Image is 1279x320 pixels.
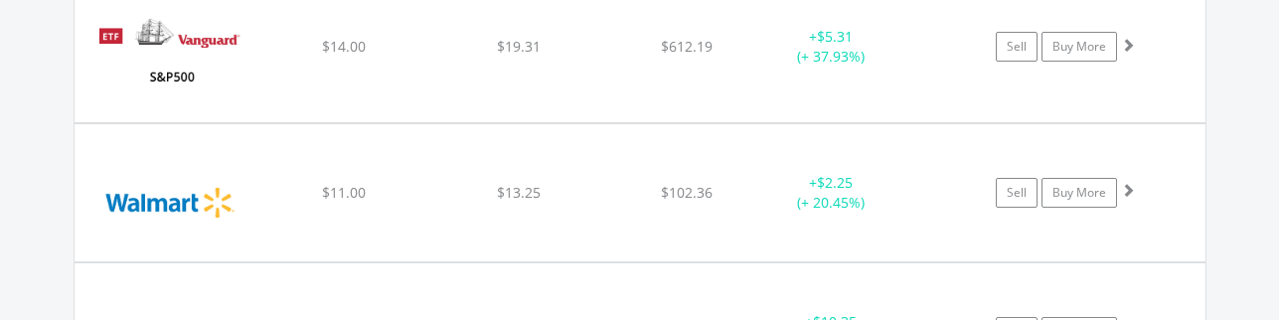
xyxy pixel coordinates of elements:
img: EQU.US.WMT.png [84,149,255,256]
a: Sell [996,178,1038,208]
a: Buy More [1041,32,1117,62]
span: $19.31 [497,37,541,56]
span: $14.00 [322,37,366,56]
div: + (+ 37.93%) [756,27,906,67]
span: $11.00 [322,183,366,202]
span: $13.25 [497,183,541,202]
span: $102.36 [661,183,713,202]
span: $612.19 [661,37,713,56]
span: $2.25 [817,173,853,192]
a: Buy More [1041,178,1117,208]
div: + (+ 20.45%) [756,173,906,213]
span: $5.31 [817,27,853,46]
a: Sell [996,32,1038,62]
